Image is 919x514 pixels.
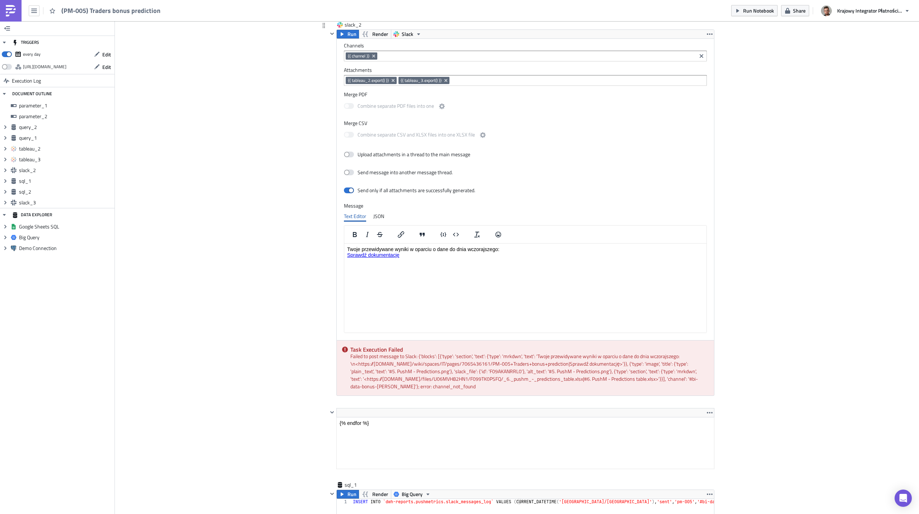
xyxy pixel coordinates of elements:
span: Render [372,490,388,499]
button: Krajowy Integrator Płatności S.A. [817,3,914,19]
p: {% set condition_1_check_result = query_[DOMAIN_NAME][0]['condition_check'] %} [3,3,374,9]
button: Remove Tag [371,52,377,60]
span: Run Notebook [743,7,774,14]
label: Combine separate PDF files into one [344,102,446,111]
button: Render [359,30,391,38]
button: Add Block below [521,471,530,480]
button: Add Block below [521,398,530,406]
body: Rich Text Area. Press ALT-0 for help. [3,3,374,9]
div: DATA EXPLORER [12,208,52,221]
span: slack_2 [345,21,373,28]
span: Big Query [19,234,113,241]
div: https://pushmetrics.io/api/v1/report/21LwKgwLk3/webhook?token=eb00e3173cb24017805e5078a36a038a [23,61,66,72]
h5: Task Execution Failed [350,347,709,352]
span: Big Query [402,490,423,499]
img: Avatar [820,5,832,17]
button: Clear formatting [471,230,483,240]
span: sql_1 [19,178,113,184]
button: Render [359,490,391,499]
button: Slack [391,30,424,38]
div: Text Editor [344,211,366,222]
label: Send message into another message thread. [344,169,453,176]
span: slack_3 [19,199,113,206]
button: Remove Tag [443,77,449,84]
button: Insert code line [437,230,449,240]
span: sql_2 [19,189,113,195]
span: Edit [102,63,111,71]
p: {% set filter = row.filter %} [3,3,374,9]
span: Run [347,490,356,499]
button: Edit [90,61,115,73]
button: Insert/edit link [395,230,407,240]
p: {% if ( condition_1_check_result == True ) %} [3,3,374,9]
span: slack_2 [19,167,113,173]
button: Share [781,5,809,16]
div: Open Intercom Messenger [895,490,912,507]
iframe: Rich Text Area [337,417,714,469]
span: tableau_3 [19,156,113,163]
button: Run [337,490,359,499]
button: Clear selected items [697,52,706,60]
span: Share [793,7,806,14]
label: Merge PDF [344,91,707,98]
button: Hide content [328,29,336,38]
button: Combine separate CSV and XLSX files into one XLSX file [479,131,487,139]
span: (PM-005) Traders bonus prediction [61,6,161,15]
button: Bold [349,230,361,240]
span: Demo Connection [19,245,113,251]
button: Edit [90,49,115,60]
span: parameter_1 [19,102,113,109]
label: Combine separate CSV and XLSX files into one XLSX file [344,131,487,140]
button: Run Notebook [731,5,778,16]
span: Slack [402,30,413,38]
span: tableau_2 [19,145,113,152]
iframe: Rich Text Area [344,244,706,333]
span: Edit [102,51,111,58]
div: 1 [337,499,351,505]
span: Google Sheets SQL [19,223,113,230]
button: Hide content [328,408,336,417]
span: sql_1 [345,481,373,488]
div: Failed to post message to Slack: {'blocks': [{'type': 'section', 'text': {'type': 'mrkdwn', 'text... [337,341,714,395]
label: Channels [344,42,707,49]
img: PushMetrics [5,5,17,17]
button: Remove Tag [390,77,397,84]
button: Emojis [492,230,504,240]
span: Render [372,30,388,38]
label: Attachments [344,67,707,73]
span: Krajowy Integrator Płatności S.A. [837,7,902,14]
span: parameter_2 [19,113,113,120]
span: Run [347,30,356,38]
span: query_2 [19,124,113,130]
button: Strikethrough [374,230,386,240]
div: every day [23,49,41,60]
button: Insert code block [450,230,462,240]
div: DOCUMENT OUTLINE [12,87,52,100]
label: Merge CSV [344,120,707,126]
button: Hide content [328,490,336,498]
div: TRIGGERS [12,36,39,49]
span: Execution Log [12,74,41,87]
span: {{ tableau_2.export() }} [348,78,389,83]
label: Upload attachments in a thread to the main message [344,151,470,158]
body: Rich Text Area. Press ALT-0 for help. [3,3,374,17]
p: {% set channel = [DOMAIN_NAME]_prediction %} [3,3,374,9]
span: query_1 [19,135,113,141]
span: {{ channel }} [348,53,369,59]
button: Italic [361,230,373,240]
label: Message [344,203,707,209]
button: Combine separate PDF files into one [438,102,446,111]
button: Blockquote [416,230,428,240]
button: Run [337,30,359,38]
p: {% endif %} [3,3,374,9]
